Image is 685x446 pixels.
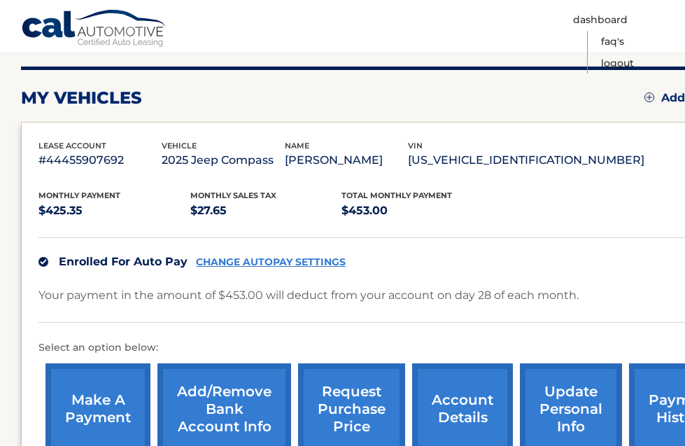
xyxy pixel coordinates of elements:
span: vin [408,141,423,151]
span: Total Monthly Payment [341,190,452,200]
img: add.svg [644,92,654,102]
a: Logout [601,53,634,74]
p: [PERSON_NAME] [285,151,408,170]
p: #44455907692 [38,151,162,170]
p: $453.00 [341,201,493,221]
img: check.svg [38,257,48,267]
p: Your payment in the amount of $453.00 will deduct from your account on day 28 of each month. [38,286,579,305]
h2: my vehicles [21,88,142,109]
a: CHANGE AUTOPAY SETTINGS [196,256,346,268]
a: Dashboard [573,9,628,31]
a: Cal Automotive [21,9,168,50]
span: Monthly Payment [38,190,120,200]
p: $27.65 [190,201,342,221]
span: lease account [38,141,106,151]
span: name [285,141,309,151]
p: $425.35 [38,201,190,221]
p: 2025 Jeep Compass [162,151,285,170]
span: vehicle [162,141,197,151]
span: Enrolled For Auto Pay [59,255,188,268]
p: [US_VEHICLE_IDENTIFICATION_NUMBER] [408,151,644,170]
span: Monthly sales Tax [190,190,276,200]
a: FAQ's [601,31,624,53]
